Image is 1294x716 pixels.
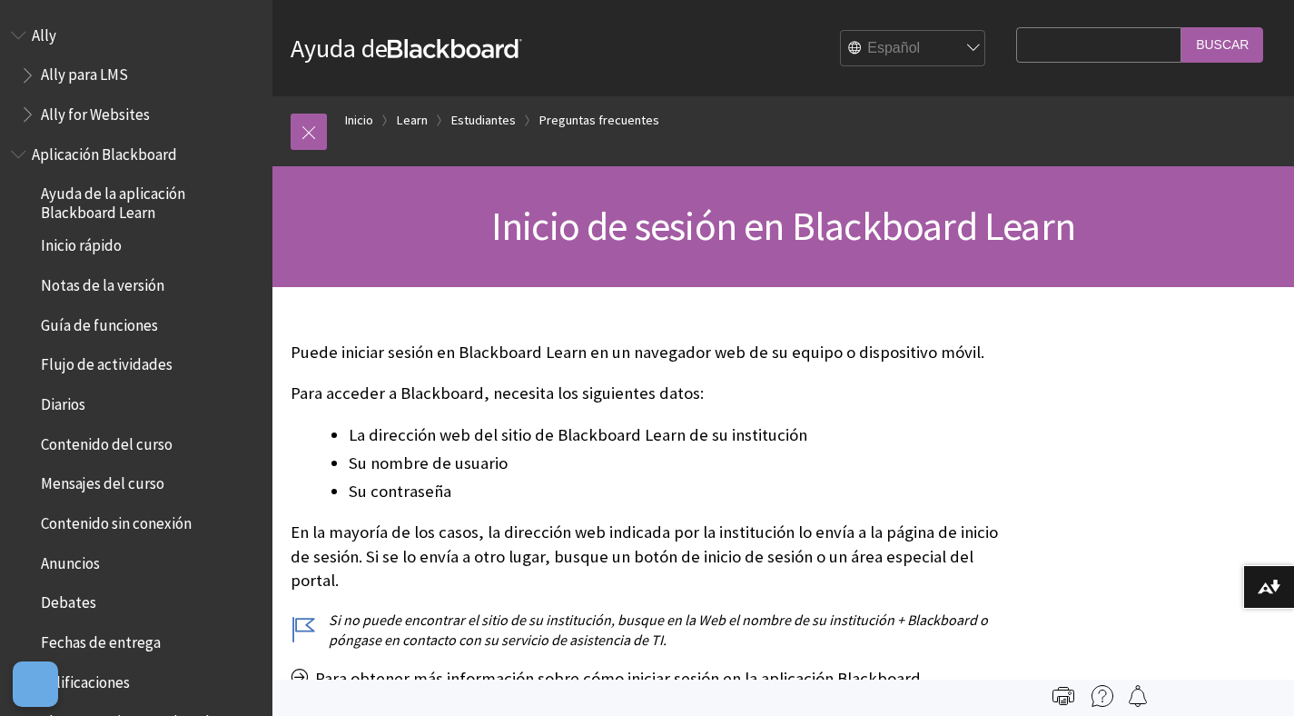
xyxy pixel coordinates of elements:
[41,667,130,691] span: Calificaciones
[41,508,192,532] span: Contenido sin conexión
[41,588,96,612] span: Debates
[1092,685,1113,707] img: More help
[41,548,100,572] span: Anuncios
[291,667,1007,714] p: Para obtener más información sobre cómo iniciar sesión en la aplicación Blackboard, consulte .
[41,60,128,85] span: Ally para LMS
[41,627,161,651] span: Fechas de entrega
[41,310,158,334] span: Guía de funciones
[1127,685,1149,707] img: Follow this page
[41,231,122,255] span: Inicio rápido
[345,109,373,132] a: Inicio
[1181,27,1263,63] input: Buscar
[539,109,659,132] a: Preguntas frecuentes
[397,109,428,132] a: Learn
[32,20,56,45] span: Ally
[491,201,1075,251] span: Inicio de sesión en Blackboard Learn
[1052,685,1074,707] img: Print
[11,20,262,130] nav: Book outline for Anthology Ally Help
[32,139,177,164] span: Aplicación Blackboard
[41,350,173,374] span: Flujo de actividades
[841,31,986,67] select: Site Language Selector
[451,109,516,132] a: Estudiantes
[41,179,260,222] span: Ayuda de la aplicación Blackboard Learn
[349,451,1007,476] li: Su nombre de usuario
[41,429,173,453] span: Contenido del curso
[291,341,1007,364] p: Puede iniciar sesión en Blackboard Learn en un navegador web de su equipo o dispositivo móvil.
[13,661,58,707] button: Abrir preferencias
[349,479,1007,504] li: Su contraseña
[291,32,522,65] a: Ayuda deBlackboard
[291,382,1007,405] p: Para acceder a Blackboard, necesita los siguientes datos:
[41,99,150,124] span: Ally for Websites
[349,423,1007,448] li: La dirección web del sitio de Blackboard Learn de su institución
[291,521,1007,592] p: En la mayoría de los casos, la dirección web indicada por la institución lo envía a la página de ...
[41,389,85,413] span: Diarios
[291,610,1007,651] p: Si no puede encontrar el sitio de su institución, busque en la Web el nombre de su institución + ...
[41,270,164,294] span: Notas de la versión
[41,469,164,493] span: Mensajes del curso
[388,39,522,58] strong: Blackboard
